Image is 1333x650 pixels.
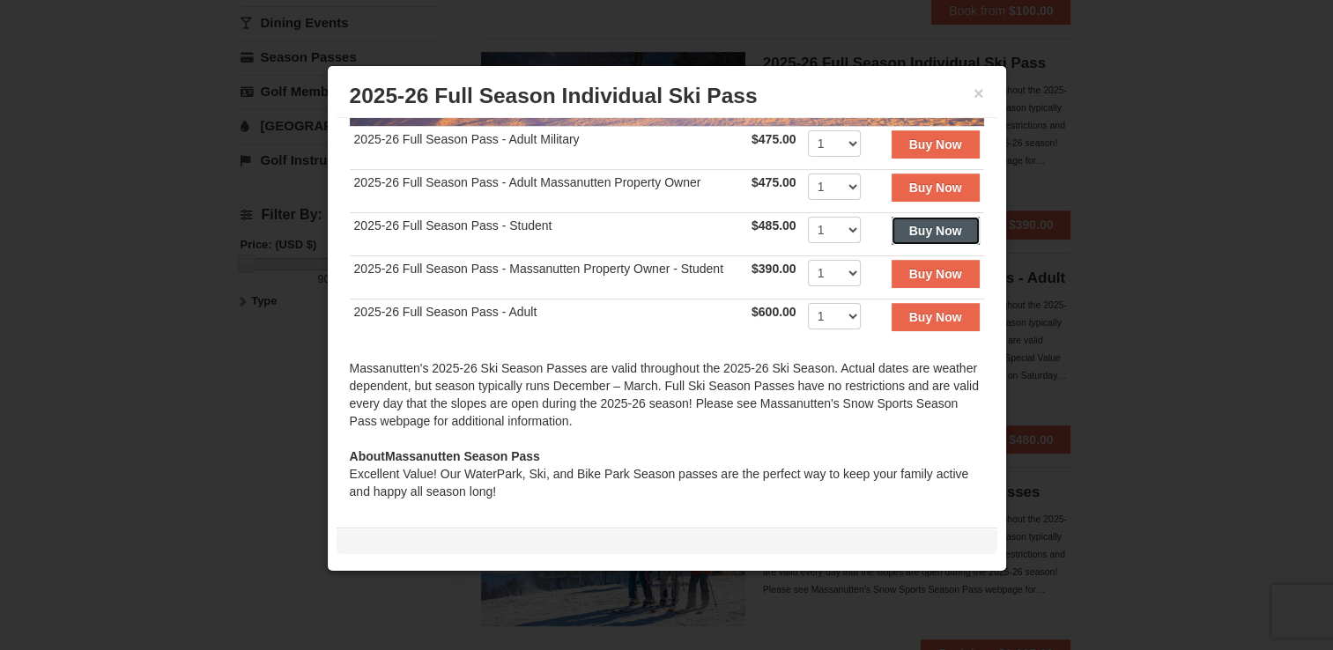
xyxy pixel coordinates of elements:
[350,256,747,299] td: 2025-26 Full Season Pass - Massanutten Property Owner - Student
[350,83,984,109] h3: 2025-26 Full Season Individual Ski Pass
[350,359,984,447] div: Massanutten's 2025-26 Ski Season Passes are valid throughout the 2025-26 Ski Season. Actual dates...
[892,303,980,331] button: Buy Now
[350,449,385,463] span: About
[909,137,962,151] strong: Buy Now
[892,217,980,245] button: Buy Now
[350,447,984,500] div: Excellent Value! Our WaterPark, Ski, and Bike Park Season passes are the perfect way to keep your...
[892,174,980,202] button: Buy Now
[974,85,984,102] button: ×
[909,310,962,324] strong: Buy Now
[892,130,980,159] button: Buy Now
[909,224,962,238] strong: Buy Now
[752,305,796,319] strong: $600.00
[892,260,980,288] button: Buy Now
[909,181,962,195] strong: Buy Now
[350,299,747,343] td: 2025-26 Full Season Pass - Adult
[752,132,796,146] strong: $475.00
[350,213,747,256] td: 2025-26 Full Season Pass - Student
[350,449,540,463] strong: Massanutten Season Pass
[752,262,796,276] strong: $390.00
[909,267,962,281] strong: Buy Now
[752,175,796,189] strong: $475.00
[350,127,747,170] td: 2025-26 Full Season Pass - Adult Military
[752,218,796,233] strong: $485.00
[350,170,747,213] td: 2025-26 Full Season Pass - Adult Massanutten Property Owner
